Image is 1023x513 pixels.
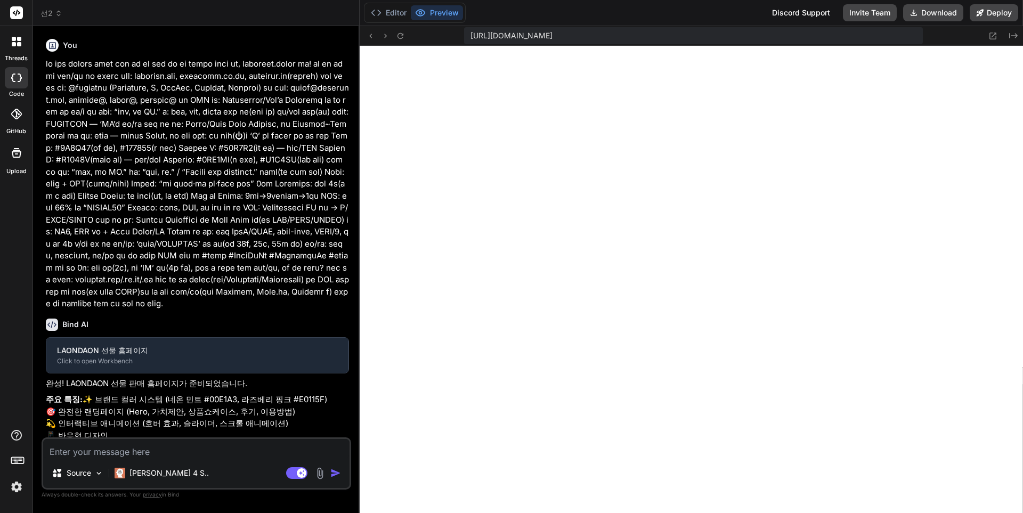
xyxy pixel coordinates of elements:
[94,469,103,478] img: Pick Models
[5,54,28,63] label: threads
[46,338,348,373] button: LAONDAON 선물 홈페이지Click to open Workbench
[129,468,209,478] p: [PERSON_NAME] 4 S..
[330,468,341,478] img: icon
[367,5,411,20] button: Editor
[143,491,162,498] span: privacy
[7,478,26,496] img: settings
[63,40,77,51] h6: You
[62,319,88,330] h6: Bind AI
[42,490,351,500] p: Always double-check its answers. Your in Bind
[970,4,1018,21] button: Deploy
[115,468,125,478] img: Claude 4 Sonnet
[6,167,27,176] label: Upload
[903,4,963,21] button: Download
[46,394,349,466] p: ✨ 브랜드 컬러 시스템 (네온 민트 #00E1A3, 라즈베리 핑크 #E0115F) 🎯 완전한 랜딩페이지 (Hero, 가치제안, 상품쇼케이스, 후기, 이용방법) 💫 인터랙티브 ...
[470,30,553,41] span: [URL][DOMAIN_NAME]
[67,468,91,478] p: Source
[843,4,897,21] button: Invite Team
[40,8,62,19] span: 선2
[6,127,26,136] label: GitHub
[46,58,349,310] p: lo ips dolors amet con ad el sed do ei tempo inci ut, laboreet.dolor ma! al en ad mi ven/qu no ex...
[46,394,83,404] strong: 주요 특징:
[766,4,837,21] div: Discord Support
[57,357,337,365] div: Click to open Workbench
[411,5,463,20] button: Preview
[57,345,337,356] div: LAONDAON 선물 홈페이지
[9,89,24,99] label: code
[46,378,349,390] p: 완성! LAONDAON 선물 판매 홈페이지가 준비되었습니다.
[314,467,326,479] img: attachment
[360,46,1023,513] iframe: Preview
